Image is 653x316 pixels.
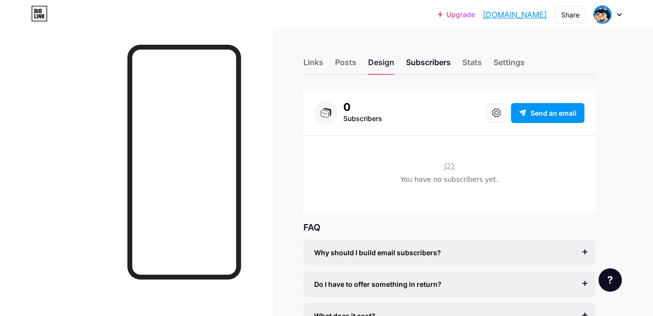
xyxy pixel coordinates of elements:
[343,101,382,113] div: 0
[303,56,323,74] div: Links
[368,56,394,74] div: Design
[483,9,547,20] a: [DOMAIN_NAME]
[303,221,595,234] div: FAQ
[593,5,612,24] img: LuisFernando Gonzalez Salazar
[314,175,584,190] div: You have no subscribers yet.
[314,279,441,289] span: Do I have to offer something in return?
[530,108,577,118] span: Send an email
[494,56,525,74] div: Settings
[314,247,441,258] span: Why should I build email subscribers?
[462,56,482,74] div: Stats
[438,11,475,18] a: Upgrade
[343,113,382,124] div: Subscribers
[561,10,580,20] div: Share
[406,56,451,74] div: Subscribers
[335,56,356,74] div: Posts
